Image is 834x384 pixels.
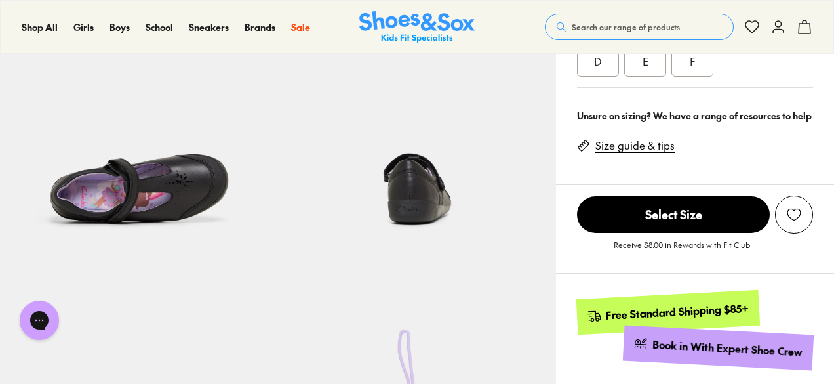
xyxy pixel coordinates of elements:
[291,20,310,34] a: Sale
[671,45,713,77] div: F
[606,301,749,322] div: Free Standard Shipping $85+
[572,21,680,33] span: Search our range of products
[577,196,770,233] span: Select Size
[623,325,814,370] a: Book in With Expert Shoe Crew
[595,139,675,153] a: Size guide & tips
[189,20,229,34] a: Sneakers
[189,20,229,33] span: Sneakers
[73,20,94,33] span: Girls
[775,196,813,234] button: Add to Wishlist
[109,20,130,33] span: Boys
[109,20,130,34] a: Boys
[359,11,475,43] a: Shoes & Sox
[652,337,803,360] div: Book in With Expert Shoe Crew
[577,196,770,234] button: Select Size
[245,20,275,34] a: Brands
[624,45,666,77] div: E
[22,20,58,33] span: Shop All
[13,296,66,345] iframe: Gorgias live chat messenger
[359,11,475,43] img: SNS_Logo_Responsive.svg
[73,20,94,34] a: Girls
[545,14,734,40] button: Search our range of products
[291,20,310,33] span: Sale
[614,239,750,263] p: Receive $8.00 in Rewards with Fit Club
[146,20,173,33] span: School
[22,20,58,34] a: Shop All
[146,20,173,34] a: School
[576,290,760,335] a: Free Standard Shipping $85+
[245,20,275,33] span: Brands
[577,109,813,123] div: Unsure on sizing? We have a range of resources to help
[577,45,619,77] div: D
